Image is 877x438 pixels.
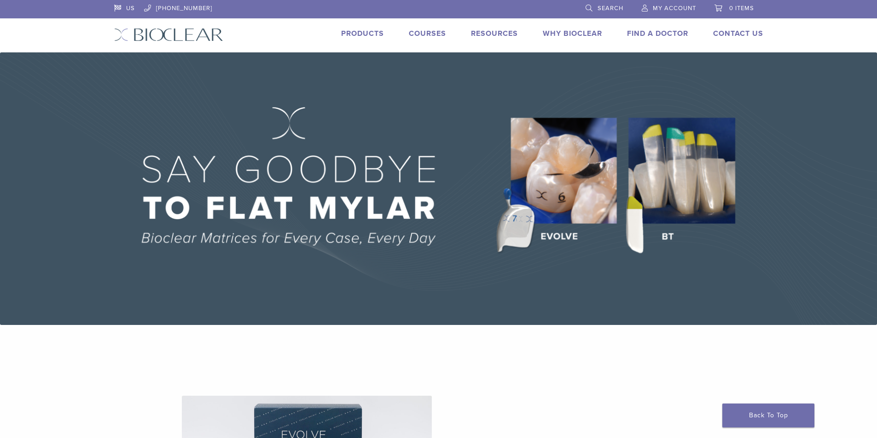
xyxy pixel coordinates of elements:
[598,5,623,12] span: Search
[722,404,814,427] a: Back To Top
[114,28,223,41] img: Bioclear
[713,29,763,38] a: Contact Us
[543,29,602,38] a: Why Bioclear
[729,5,754,12] span: 0 items
[341,29,384,38] a: Products
[627,29,688,38] a: Find A Doctor
[471,29,518,38] a: Resources
[409,29,446,38] a: Courses
[653,5,696,12] span: My Account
